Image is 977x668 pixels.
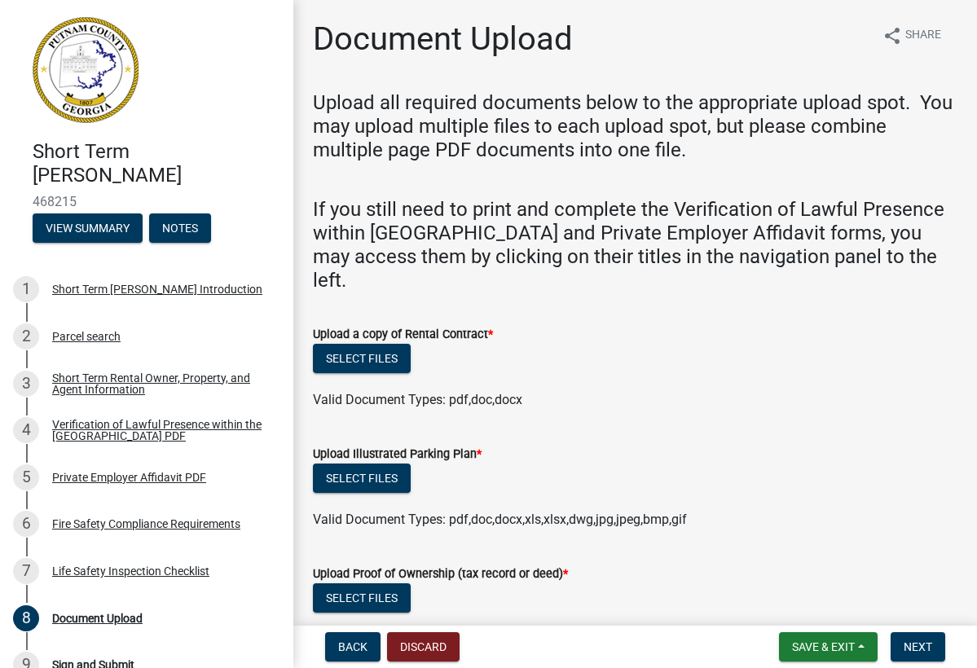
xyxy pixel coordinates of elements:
button: Select files [313,464,411,493]
div: 6 [13,511,39,537]
div: Document Upload [52,613,143,624]
button: Back [325,632,381,661]
div: Private Employer Affidavit PDF [52,472,206,483]
span: Back [338,640,367,653]
span: Valid Document Types: pdf,doc,docx [313,392,522,407]
div: 3 [13,371,39,397]
span: Save & Exit [792,640,855,653]
label: Upload Illustrated Parking Plan [313,449,482,460]
span: 468215 [33,194,261,209]
h4: Short Term [PERSON_NAME] [33,140,280,187]
i: share [882,26,902,46]
img: Putnam County, Georgia [33,17,139,123]
div: Fire Safety Compliance Requirements [52,518,240,530]
button: shareShare [869,20,954,51]
div: 1 [13,276,39,302]
div: Verification of Lawful Presence within the [GEOGRAPHIC_DATA] PDF [52,419,267,442]
div: 7 [13,558,39,584]
button: Discard [387,632,460,661]
span: Valid Document Types: pdf,doc,docx,xls,xlsx,dwg,jpg,jpeg,bmp,gif [313,512,687,527]
div: Short Term [PERSON_NAME] Introduction [52,283,262,295]
div: 8 [13,605,39,631]
button: Next [891,632,945,661]
span: Next [904,640,932,653]
wm-modal-confirm: Summary [33,222,143,235]
button: Save & Exit [779,632,878,661]
h4: Upload all required documents below to the appropriate upload spot. You may upload multiple files... [313,91,957,161]
label: Upload a copy of Rental Contract [313,329,493,341]
button: View Summary [33,213,143,243]
button: Select files [313,583,411,613]
button: Notes [149,213,211,243]
h1: Document Upload [313,20,573,59]
div: Parcel search [52,331,121,342]
div: 4 [13,417,39,443]
div: Life Safety Inspection Checklist [52,565,209,577]
h4: If you still need to print and complete the Verification of Lawful Presence within [GEOGRAPHIC_DA... [313,198,957,292]
label: Upload Proof of Ownership (tax record or deed) [313,569,568,580]
span: Share [905,26,941,46]
wm-modal-confirm: Notes [149,222,211,235]
div: 2 [13,323,39,349]
button: Select files [313,344,411,373]
div: 5 [13,464,39,490]
div: Short Term Rental Owner, Property, and Agent Information [52,372,267,395]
